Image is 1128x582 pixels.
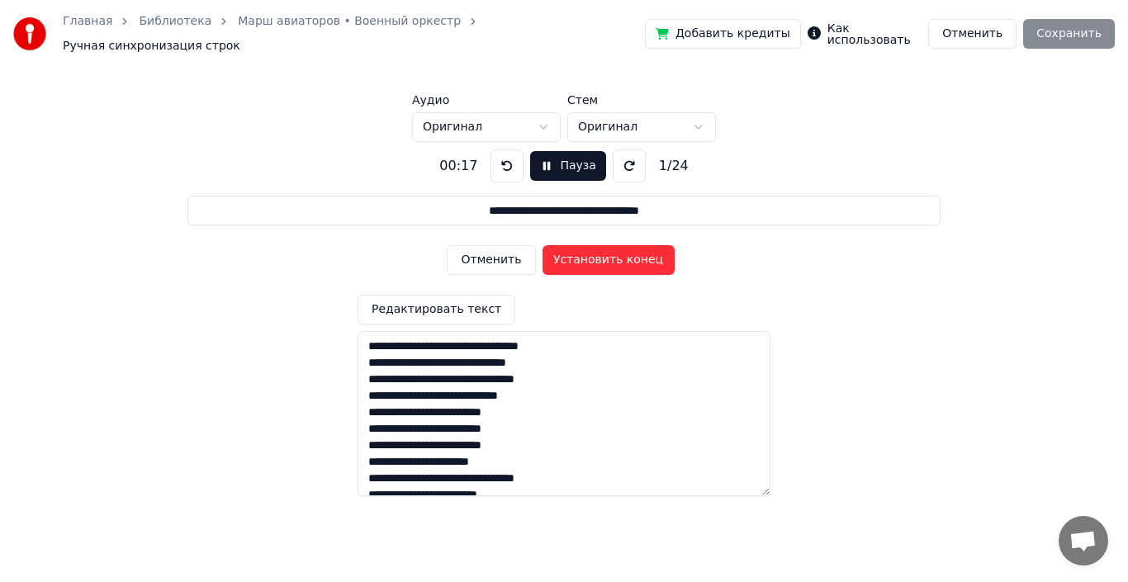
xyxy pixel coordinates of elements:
[447,245,535,275] button: Отменить
[13,17,46,50] img: youka
[63,13,112,30] a: Главная
[139,13,211,30] a: Библиотека
[358,295,515,324] button: Редактировать текст
[238,13,461,30] a: Марш авиаторов • Военный оркестр
[63,38,240,54] span: Ручная синхронизация строк
[412,94,561,106] label: Аудио
[63,13,645,54] nav: breadcrumb
[530,151,605,181] button: Пауза
[543,245,675,275] button: Установить конец
[645,19,801,49] button: Добавить кредиты
[1059,516,1108,565] div: Открытый чат
[433,156,484,176] div: 00:17
[827,22,922,45] label: Как использовать
[928,19,1017,49] button: Отменить
[652,156,695,176] div: 1 / 24
[567,94,716,106] label: Стем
